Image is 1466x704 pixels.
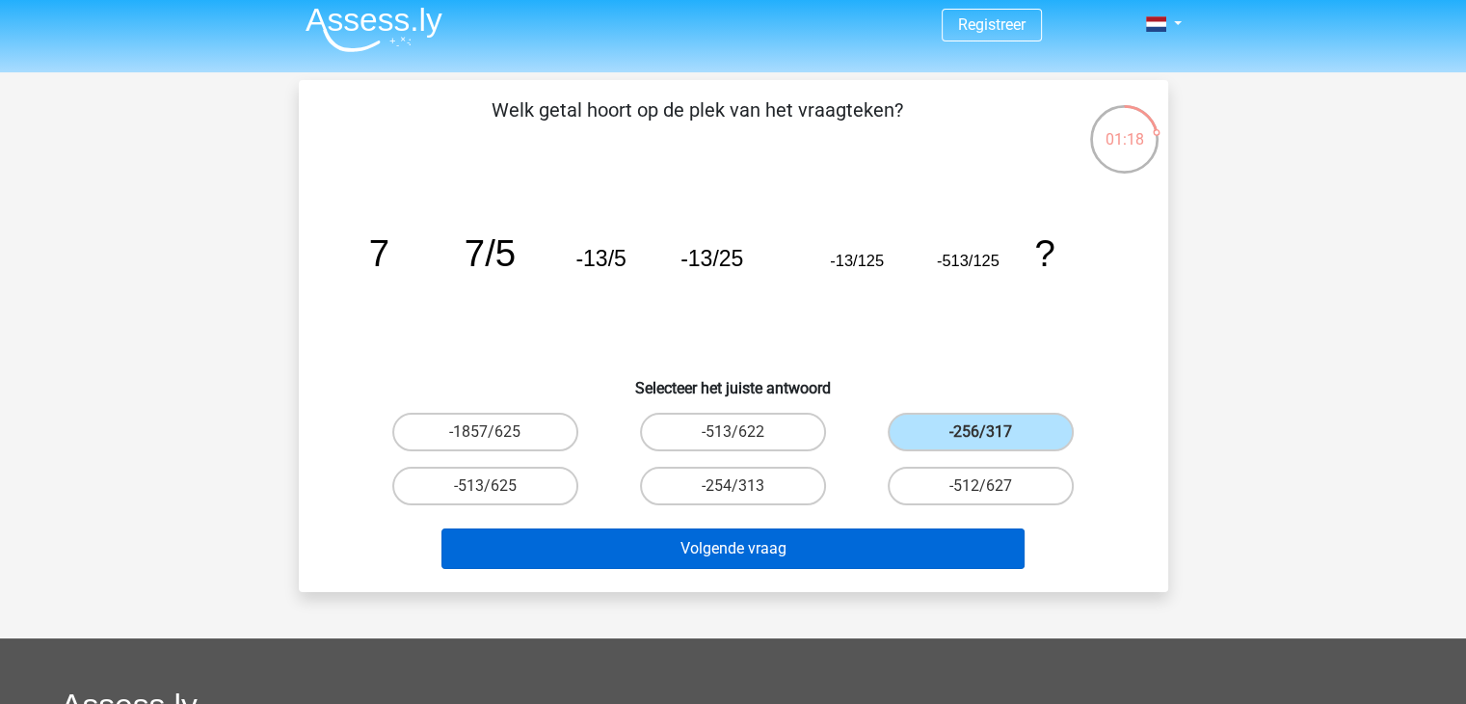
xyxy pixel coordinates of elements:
label: -256/317 [888,413,1074,451]
a: Registreer [958,15,1026,34]
p: Welk getal hoort op de plek van het vraagteken? [330,95,1065,153]
label: -1857/625 [392,413,578,451]
tspan: -513/125 [936,252,999,269]
tspan: -13/125 [830,252,884,269]
h6: Selecteer het juiste antwoord [330,364,1137,397]
tspan: -13/25 [680,246,743,271]
button: Volgende vraag [441,528,1025,569]
label: -512/627 [888,467,1074,505]
label: -513/625 [392,467,578,505]
tspan: ? [1034,232,1054,274]
img: Assessly [306,7,442,52]
tspan: -13/5 [575,246,626,271]
tspan: 7 [368,232,388,274]
label: -513/622 [640,413,826,451]
div: 01:18 [1088,103,1160,151]
tspan: 7/5 [464,232,515,274]
label: -254/313 [640,467,826,505]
